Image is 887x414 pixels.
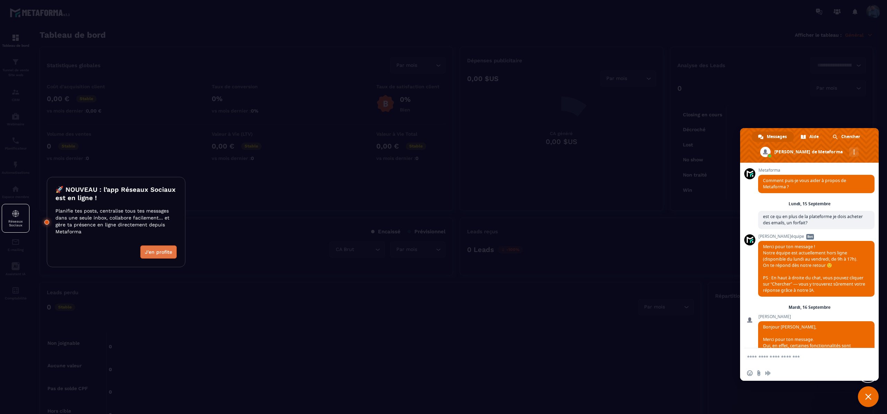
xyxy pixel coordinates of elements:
[140,245,177,259] button: J'en profite
[752,132,794,142] div: Messages
[849,147,859,157] div: Autres canaux
[55,186,177,202] h3: 🚀 NOUVEAU : l’app Réseaux Sociaux est en ligne !
[758,168,875,173] span: Metaforma
[767,132,787,142] span: Messages
[826,132,867,142] div: Chercher
[756,370,762,376] span: Envoyer un fichier
[747,354,857,360] textarea: Entrez votre message...
[765,370,771,376] span: Message audio
[841,132,860,142] span: Chercher
[758,314,875,319] span: [PERSON_NAME]
[763,324,866,411] span: Bonjour [PERSON_NAME], Merci pour ton message. Oui, en effet, certaines fonctionnalités sont disp...
[763,178,846,190] span: Comment puis-je vous aider à propos de Metaforma ?
[806,234,814,240] span: Bot
[789,202,831,206] div: Lundi, 15 Septembre
[758,234,875,239] span: [PERSON_NAME]équipe
[55,207,177,235] p: Planifie tes posts, centralise tous tes messages dans une seule inbox, collabore facilement… et g...
[809,132,819,142] span: Aide
[763,244,865,293] span: Merci pour ton message ! Notre équipe est actuellement hors ligne (disponible du lundi au vendred...
[858,386,879,407] div: Fermer le chat
[794,132,826,142] div: Aide
[747,370,753,376] span: Insérer un emoji
[789,305,831,309] div: Mardi, 16 Septembre
[763,214,863,226] span: est ce qu en plus de la plateforme je dois acheter des emails, un forfait?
